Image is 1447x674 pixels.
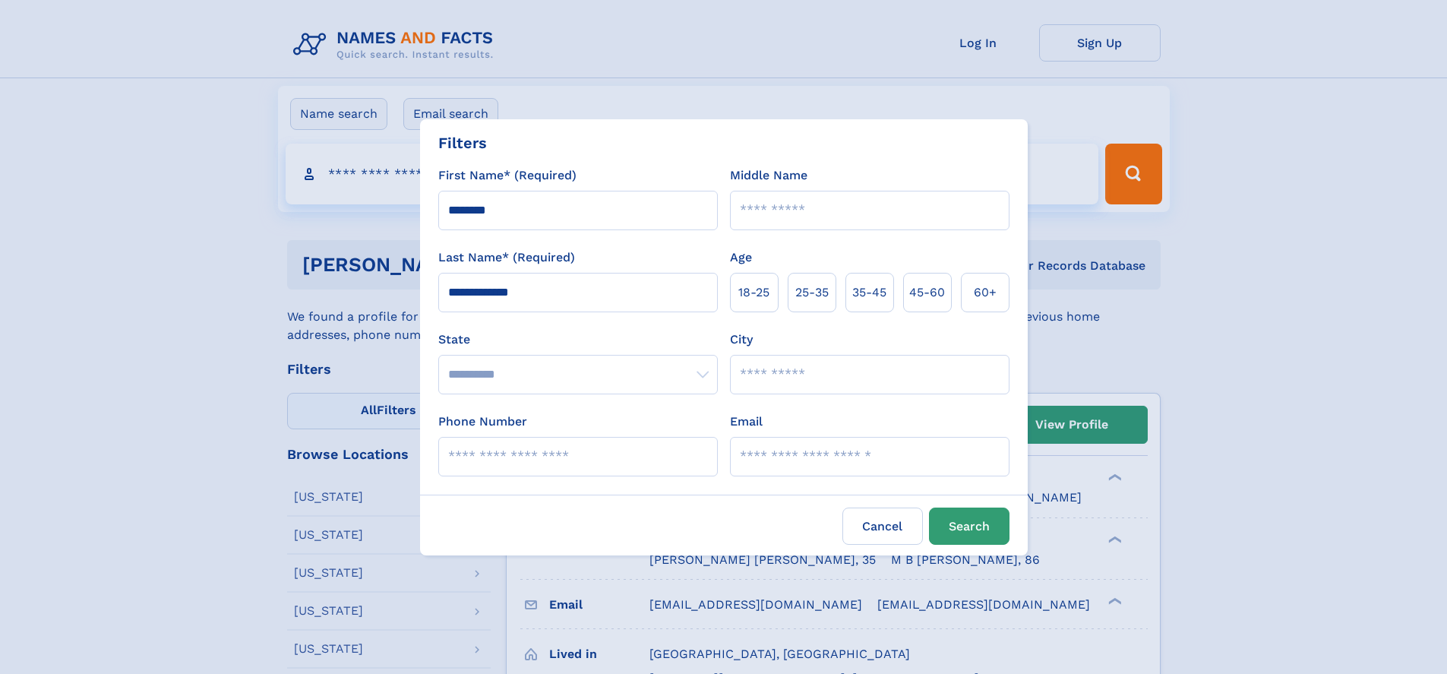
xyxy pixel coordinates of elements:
label: Middle Name [730,166,807,185]
label: Age [730,248,752,267]
span: 25‑35 [795,283,829,302]
div: Filters [438,131,487,154]
span: 60+ [974,283,997,302]
label: City [730,331,753,349]
label: State [438,331,718,349]
span: 35‑45 [852,283,886,302]
span: 18‑25 [738,283,769,302]
span: 45‑60 [909,283,945,302]
label: Last Name* (Required) [438,248,575,267]
label: First Name* (Required) [438,166,577,185]
label: Email [730,413,763,431]
label: Phone Number [438,413,527,431]
button: Search [929,508,1009,545]
label: Cancel [842,508,923,545]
